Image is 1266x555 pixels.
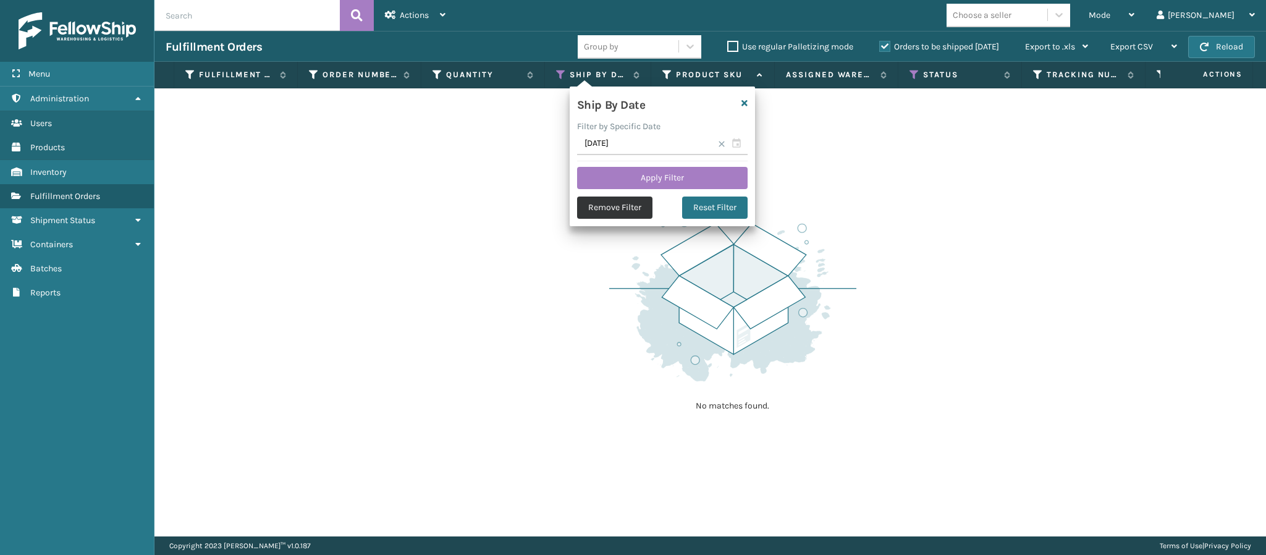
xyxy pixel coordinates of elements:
[879,41,999,52] label: Orders to be shipped [DATE]
[323,69,397,80] label: Order Number
[584,40,618,53] div: Group by
[577,94,645,112] h4: Ship By Date
[570,69,627,80] label: Ship By Date
[682,197,748,219] button: Reset Filter
[953,9,1011,22] div: Choose a seller
[30,191,100,201] span: Fulfillment Orders
[727,41,853,52] label: Use regular Palletizing mode
[1047,69,1121,80] label: Tracking Number
[577,197,652,219] button: Remove Filter
[923,69,998,80] label: Status
[400,10,429,20] span: Actions
[19,12,136,49] img: logo
[577,167,748,189] button: Apply Filter
[28,69,50,79] span: Menu
[1204,541,1251,550] a: Privacy Policy
[30,287,61,298] span: Reports
[577,121,660,132] label: Filter by Specific Date
[199,69,274,80] label: Fulfillment Order Id
[1110,41,1153,52] span: Export CSV
[1025,41,1075,52] span: Export to .xls
[577,133,748,155] input: MM/DD/YYYY
[786,69,874,80] label: Assigned Warehouse
[166,40,262,54] h3: Fulfillment Orders
[30,215,95,226] span: Shipment Status
[1188,36,1255,58] button: Reload
[30,263,62,274] span: Batches
[1160,541,1202,550] a: Terms of Use
[169,536,311,555] p: Copyright 2023 [PERSON_NAME]™ v 1.0.187
[1160,536,1251,555] div: |
[1089,10,1110,20] span: Mode
[30,142,65,153] span: Products
[1164,64,1250,85] span: Actions
[30,93,89,104] span: Administration
[30,167,67,177] span: Inventory
[676,69,751,80] label: Product SKU
[30,239,73,250] span: Containers
[30,118,52,129] span: Users
[446,69,521,80] label: Quantity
